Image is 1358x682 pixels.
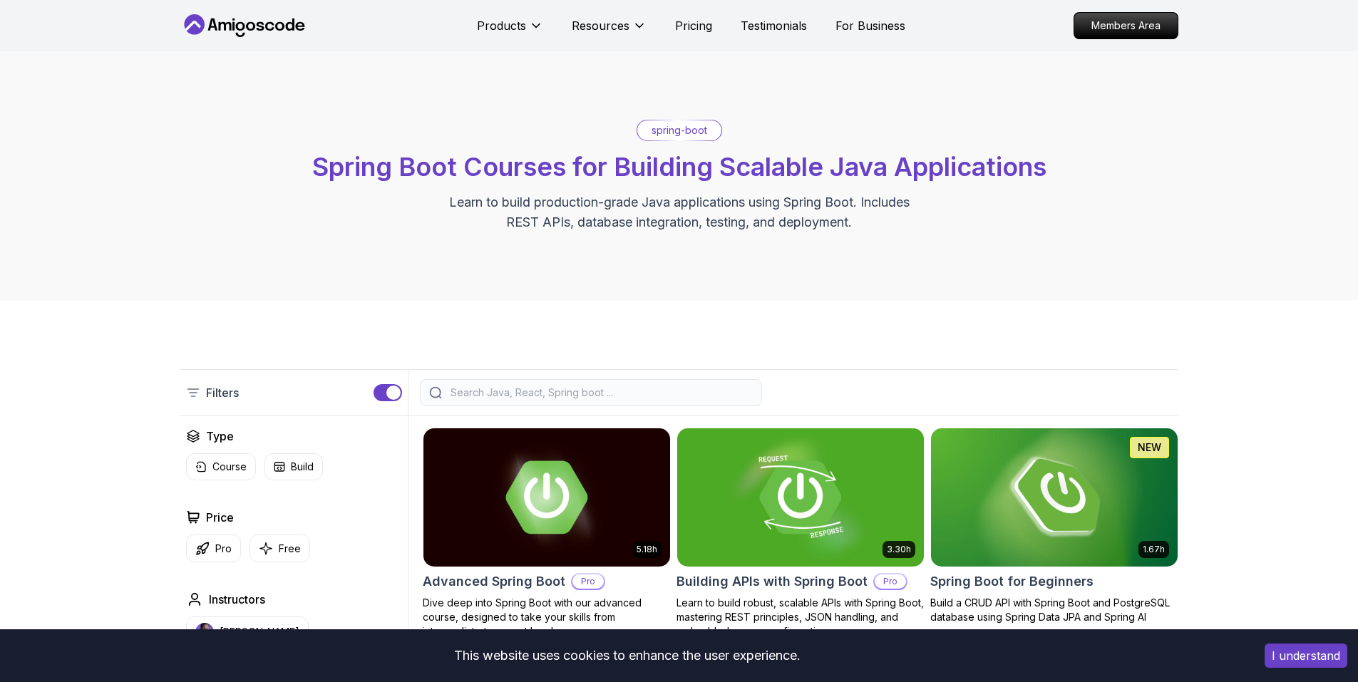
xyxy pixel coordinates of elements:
[637,544,657,555] p: 5.18h
[423,428,671,639] a: Advanced Spring Boot card5.18hAdvanced Spring BootProDive deep into Spring Boot with our advanced...
[835,17,905,34] a: For Business
[312,151,1046,182] span: Spring Boot Courses for Building Scalable Java Applications
[1074,13,1178,38] p: Members Area
[572,17,647,46] button: Resources
[677,572,868,591] h2: Building APIs with Spring Boot
[423,572,565,591] h2: Advanced Spring Boot
[423,428,670,567] img: Advanced Spring Boot card
[930,596,1178,624] p: Build a CRUD API with Spring Boot and PostgreSQL database using Spring Data JPA and Spring AI
[250,534,310,562] button: Free
[1138,440,1161,455] p: NEW
[440,192,919,232] p: Learn to build production-grade Java applications using Spring Boot. Includes REST APIs, database...
[572,574,604,589] p: Pro
[930,428,1178,624] a: Spring Boot for Beginners card1.67hNEWSpring Boot for BeginnersBuild a CRUD API with Spring Boot ...
[206,428,234,445] h2: Type
[1265,644,1347,668] button: Accept cookies
[448,386,753,400] input: Search Java, React, Spring boot ...
[477,17,526,34] p: Products
[652,123,707,138] p: spring-boot
[572,17,629,34] p: Resources
[215,542,232,556] p: Pro
[1143,544,1165,555] p: 1.67h
[931,428,1178,567] img: Spring Boot for Beginners card
[186,616,309,648] button: instructor img[PERSON_NAME]
[875,574,906,589] p: Pro
[195,623,214,641] img: instructor img
[675,17,712,34] a: Pricing
[741,17,807,34] a: Testimonials
[206,384,239,401] p: Filters
[209,591,265,608] h2: Instructors
[477,17,543,46] button: Products
[186,453,256,480] button: Course
[930,572,1094,591] h2: Spring Boot for Beginners
[677,428,925,639] a: Building APIs with Spring Boot card3.30hBuilding APIs with Spring BootProLearn to build robust, s...
[212,460,247,474] p: Course
[291,460,314,474] p: Build
[677,596,925,639] p: Learn to build robust, scalable APIs with Spring Boot, mastering REST principles, JSON handling, ...
[423,596,671,639] p: Dive deep into Spring Boot with our advanced course, designed to take your skills from intermedia...
[279,542,301,556] p: Free
[1074,12,1178,39] a: Members Area
[264,453,323,480] button: Build
[887,544,911,555] p: 3.30h
[677,428,924,567] img: Building APIs with Spring Boot card
[11,640,1243,671] div: This website uses cookies to enhance the user experience.
[186,534,241,562] button: Pro
[220,625,299,639] p: [PERSON_NAME]
[206,509,234,526] h2: Price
